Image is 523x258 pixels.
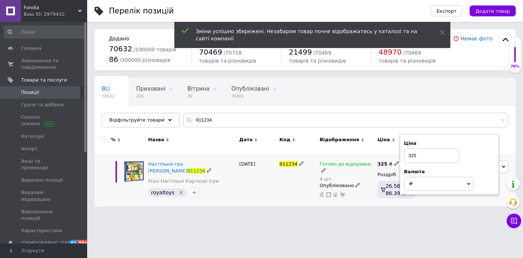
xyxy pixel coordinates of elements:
[136,86,166,92] span: Приховані
[148,161,206,173] a: Настільна гра [PERSON_NAME]911234
[123,161,145,182] img: Настольная игра Arial Пираты 911234
[187,86,210,92] span: Вітрина
[199,48,222,56] span: 70469
[279,161,297,167] span: 911234
[437,8,457,14] span: Експорт
[21,158,67,171] span: Акції та промокоди
[183,113,508,127] input: Пошук по назві позиції, артикулу і пошуковим запитам
[279,136,290,143] span: Код
[187,168,206,174] span: 911234
[377,171,416,178] div: Роздріб
[21,57,67,71] span: Замовлення та повідомлення
[134,47,176,52] span: / 100000 товарів
[196,28,422,42] div: Зміни успішно збережені. Незабаром товар почне відображатись у каталозі та на сайті компанії
[24,11,87,17] div: Ваш ID: 2979432
[21,45,41,52] span: Головна
[178,190,184,195] svg: Видалити мітку
[109,44,132,53] span: 70632
[378,58,435,64] span: товарів та різновидів
[238,155,278,207] div: [DATE]
[475,8,510,14] span: Додати товар
[461,36,492,41] a: Немає фото
[21,227,62,234] span: Характеристики
[102,113,134,120] span: Зі знижкою
[403,50,421,56] span: / 70469
[4,25,86,39] input: Пошук
[313,50,331,56] span: / 70469
[148,178,219,184] a: Різні Настільні Карткові Ігри
[102,94,114,99] span: 70632
[111,136,115,143] span: %
[109,117,165,123] span: Відфільтруйте товари
[77,240,89,246] span: 99+
[69,240,77,246] span: 61
[187,94,210,99] span: 30
[136,94,166,99] span: 226
[231,86,269,92] span: Опубліковані
[431,5,463,16] button: Експорт
[120,57,171,63] span: / 300000 різновидів
[404,168,495,175] div: Валюта
[102,86,110,92] span: Всі
[320,182,374,189] div: Опубліковано
[470,5,516,16] button: Додати товар
[148,136,164,143] span: Назва
[21,89,39,96] span: Позиції
[507,214,521,228] button: Чат з покупцем
[109,7,174,15] div: Перелік позицій
[320,161,371,169] span: Готово до відправки
[21,177,63,183] span: Видалені позиції
[21,102,64,108] span: Групи та добірки
[21,77,67,83] span: Товари та послуги
[509,64,521,69] div: 70%
[109,55,118,64] span: 86
[224,50,242,56] span: / 70718
[289,48,312,56] span: 21499
[289,58,346,64] span: товарів та різновидів
[21,146,38,152] span: Імпорт
[378,48,402,56] span: 48970
[21,209,67,222] span: Відновлення позицій
[109,36,129,41] span: Додано
[386,183,407,196] span: 26.58%, 86.39 ₴
[21,133,44,140] span: Категорії
[151,190,174,195] span: royaltoys
[239,136,253,143] span: Дата
[231,94,269,99] span: 70401
[404,140,495,147] div: Ціна
[21,240,75,246] span: [DEMOGRAPHIC_DATA]
[199,58,256,64] span: товарів та різновидів
[21,189,67,202] span: Видалені модерацією
[377,161,399,167] div: ₴
[409,181,413,186] span: ₴
[377,136,390,143] span: Ціна
[24,4,78,11] span: Fondia
[148,161,187,173] span: Настільна гра [PERSON_NAME]
[377,161,387,167] b: 325
[320,176,374,182] div: 4 шт.
[320,136,359,143] span: Відображення
[21,114,67,127] span: Сезонні знижки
